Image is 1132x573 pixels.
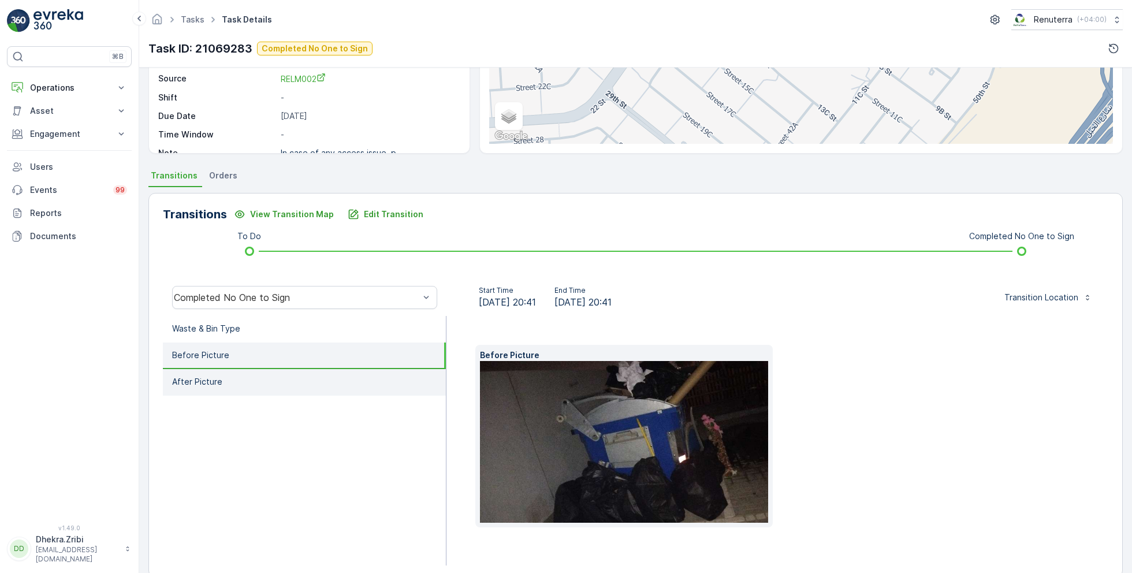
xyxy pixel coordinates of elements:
[116,185,125,195] p: 99
[480,361,840,523] img: 83c4bd74e0034468a3b1cf2376bd9c44.jpg
[479,295,536,309] span: [DATE] 20:41
[997,288,1099,307] button: Transition Location
[36,534,119,545] p: Dhekra.Zribi
[281,110,457,122] p: [DATE]
[30,230,127,242] p: Documents
[158,147,276,159] p: Note
[7,122,132,146] button: Engagement
[172,349,229,361] p: Before Picture
[554,286,612,295] p: End Time
[281,73,457,85] a: RELM002
[262,43,368,54] p: Completed No One to Sign
[148,40,252,57] p: Task ID: 21069283
[30,161,127,173] p: Users
[364,209,423,220] p: Edit Transition
[172,376,222,388] p: After Picture
[174,292,419,303] div: Completed No One to Sign
[10,539,28,558] div: DD
[151,17,163,27] a: Homepage
[7,524,132,531] span: v 1.49.0
[172,323,240,334] p: Waste & Bin Type
[158,73,276,85] p: Source
[554,295,612,309] span: [DATE] 20:41
[163,206,227,223] p: Transitions
[209,170,237,181] span: Orders
[181,14,204,24] a: Tasks
[480,349,768,361] p: Before Picture
[341,205,430,224] button: Edit Transition
[30,184,106,196] p: Events
[158,92,276,103] p: Shift
[281,148,403,158] p: In case of any access issue, p...
[969,230,1074,242] p: Completed No One to Sign
[33,9,83,32] img: logo_light-DOdMpM7g.png
[227,205,341,224] button: View Transition Map
[219,14,274,25] span: Task Details
[1077,15,1107,24] p: ( +04:00 )
[281,92,457,103] p: -
[1004,292,1078,303] p: Transition Location
[30,128,109,140] p: Engagement
[7,155,132,178] a: Users
[492,129,530,144] a: Open this area in Google Maps (opens a new window)
[30,207,127,219] p: Reports
[7,9,30,32] img: logo
[281,74,326,84] span: RELM002
[1011,9,1123,30] button: Renuterra(+04:00)
[479,286,536,295] p: Start Time
[281,129,457,140] p: -
[7,76,132,99] button: Operations
[237,230,261,242] p: To Do
[492,129,530,144] img: Google
[7,534,132,564] button: DDDhekra.Zribi[EMAIL_ADDRESS][DOMAIN_NAME]
[158,129,276,140] p: Time Window
[1011,13,1029,26] img: Screenshot_2024-07-26_at_13.33.01.png
[7,225,132,248] a: Documents
[257,42,373,55] button: Completed No One to Sign
[30,82,109,94] p: Operations
[7,99,132,122] button: Asset
[30,105,109,117] p: Asset
[112,52,124,61] p: ⌘B
[1034,14,1073,25] p: Renuterra
[7,178,132,202] a: Events99
[7,202,132,225] a: Reports
[151,170,198,181] span: Transitions
[496,103,522,129] a: Layers
[36,545,119,564] p: [EMAIL_ADDRESS][DOMAIN_NAME]
[158,110,276,122] p: Due Date
[250,209,334,220] p: View Transition Map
